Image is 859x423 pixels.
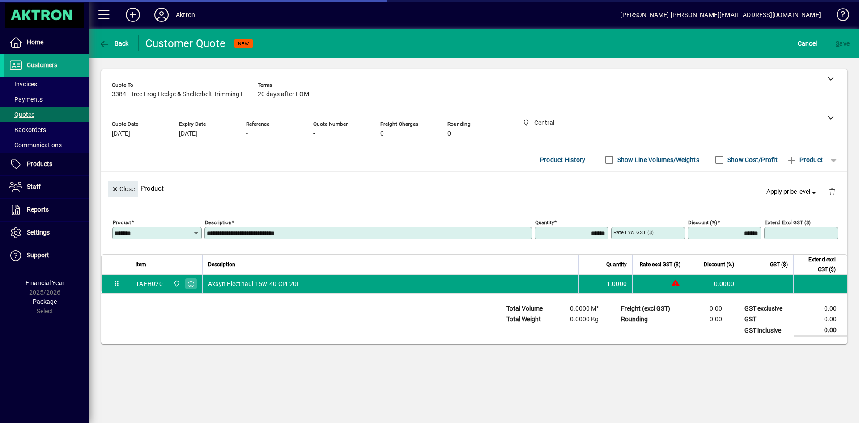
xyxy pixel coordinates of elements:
[112,91,244,98] span: 3384 - Tree Frog Hedge & Shelterbelt Trimming L
[830,2,848,31] a: Knowledge Base
[313,130,315,137] span: -
[136,279,163,288] div: 1AFH020
[176,8,195,22] div: Aktron
[704,260,734,269] span: Discount (%)
[258,91,309,98] span: 20 days after EOM
[821,188,843,196] app-page-header-button: Delete
[136,260,146,269] span: Item
[613,229,654,235] mat-label: Rate excl GST ($)
[27,160,52,167] span: Products
[535,219,554,226] mat-label: Quantity
[616,155,699,164] label: Show Line Volumes/Weights
[89,35,139,51] app-page-header-button: Back
[119,7,147,23] button: Add
[111,182,135,197] span: Close
[640,260,680,269] span: Rate excl GST ($)
[101,172,847,205] div: Product
[4,77,89,92] a: Invoices
[9,96,43,103] span: Payments
[26,279,64,286] span: Financial Year
[4,244,89,267] a: Support
[770,260,788,269] span: GST ($)
[9,111,34,118] span: Quotes
[33,298,57,305] span: Package
[108,181,138,197] button: Close
[4,107,89,122] a: Quotes
[238,41,249,47] span: NEW
[27,61,57,68] span: Customers
[4,222,89,244] a: Settings
[380,130,384,137] span: 0
[836,36,850,51] span: ave
[617,314,679,325] td: Rounding
[447,130,451,137] span: 0
[502,303,556,314] td: Total Volume
[4,153,89,175] a: Products
[4,92,89,107] a: Payments
[740,303,794,314] td: GST exclusive
[556,303,609,314] td: 0.0000 M³
[536,152,589,168] button: Product History
[208,260,235,269] span: Description
[113,219,131,226] mat-label: Product
[688,219,717,226] mat-label: Discount (%)
[171,279,181,289] span: Central
[794,314,847,325] td: 0.00
[836,40,839,47] span: S
[97,35,131,51] button: Back
[27,38,43,46] span: Home
[4,137,89,153] a: Communications
[607,279,627,288] span: 1.0000
[4,122,89,137] a: Backorders
[4,31,89,54] a: Home
[798,36,817,51] span: Cancel
[179,130,197,137] span: [DATE]
[540,153,586,167] span: Product History
[27,183,41,190] span: Staff
[27,206,49,213] span: Reports
[208,279,301,288] span: Axsyn Fleethaul 15w-40 CI4 20L
[9,126,46,133] span: Backorders
[106,184,140,192] app-page-header-button: Close
[679,303,733,314] td: 0.00
[833,35,852,51] button: Save
[686,275,740,293] td: 0.0000
[205,219,231,226] mat-label: Description
[606,260,627,269] span: Quantity
[726,155,778,164] label: Show Cost/Profit
[246,130,248,137] span: -
[763,184,822,200] button: Apply price level
[787,153,823,167] span: Product
[765,219,811,226] mat-label: Extend excl GST ($)
[782,152,827,168] button: Product
[27,229,50,236] span: Settings
[794,303,847,314] td: 0.00
[620,8,821,22] div: [PERSON_NAME] [PERSON_NAME][EMAIL_ADDRESS][DOMAIN_NAME]
[821,181,843,202] button: Delete
[502,314,556,325] td: Total Weight
[766,187,818,197] span: Apply price level
[4,199,89,221] a: Reports
[99,40,129,47] span: Back
[795,35,820,51] button: Cancel
[617,303,679,314] td: Freight (excl GST)
[4,176,89,198] a: Staff
[147,7,176,23] button: Profile
[799,255,836,274] span: Extend excl GST ($)
[794,325,847,336] td: 0.00
[145,36,226,51] div: Customer Quote
[9,141,62,149] span: Communications
[112,130,130,137] span: [DATE]
[740,314,794,325] td: GST
[556,314,609,325] td: 0.0000 Kg
[9,81,37,88] span: Invoices
[27,252,49,259] span: Support
[740,325,794,336] td: GST inclusive
[679,314,733,325] td: 0.00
